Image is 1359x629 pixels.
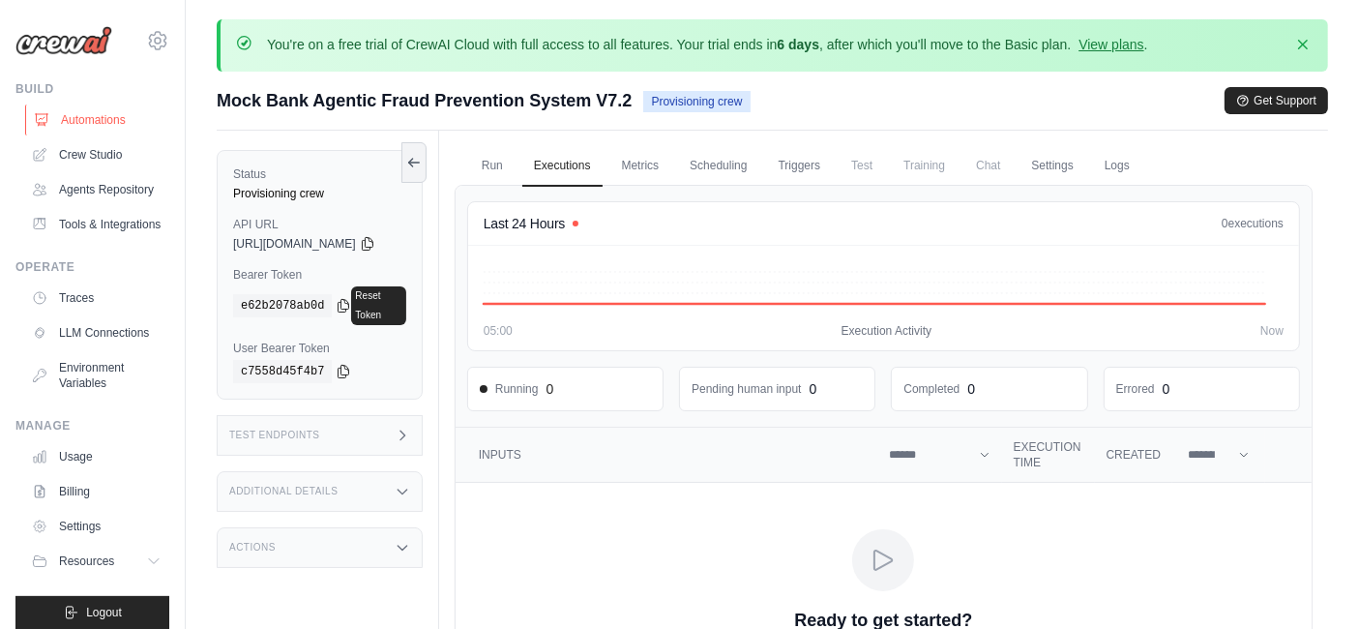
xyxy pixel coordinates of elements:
h3: Additional Details [229,486,338,497]
div: 0 [967,379,975,399]
button: Logout [15,596,169,629]
a: Run [470,146,515,187]
a: Usage [23,441,169,472]
a: Logs [1093,146,1141,187]
span: Test [840,146,884,185]
a: LLM Connections [23,317,169,348]
span: Training is not available until the deployment is complete [892,146,957,185]
th: Created [1095,428,1172,483]
a: Executions [522,146,603,187]
label: Status [233,166,406,182]
a: Automations [25,105,171,135]
label: API URL [233,217,406,232]
div: 0 [547,379,554,399]
th: Inputs [456,428,878,483]
h4: Last 24 Hours [484,214,565,233]
dd: Errored [1116,381,1155,397]
label: User Bearer Token [233,341,406,356]
div: Provisioning crew [233,186,406,201]
a: Environment Variables [23,352,169,399]
a: Billing [23,476,169,507]
button: Resources [23,546,169,577]
a: Traces [23,283,169,314]
a: Reset Token [351,286,405,325]
a: Metrics [610,146,671,187]
span: 05:00 [484,323,513,339]
span: Mock Bank Agentic Fraud Prevention System V7.2 [217,87,632,114]
a: Crew Studio [23,139,169,170]
label: Bearer Token [233,267,406,283]
img: Logo [15,26,112,55]
th: Execution Time [1002,428,1095,483]
a: Scheduling [678,146,758,187]
h3: Test Endpoints [229,430,320,441]
a: Agents Repository [23,174,169,205]
p: You're on a free trial of CrewAI Cloud with full access to all features. Your trial ends in , aft... [267,35,1148,54]
span: [URL][DOMAIN_NAME] [233,236,356,252]
a: Triggers [767,146,833,187]
span: 0 [1222,217,1228,230]
span: Logout [86,605,122,620]
div: Build [15,81,169,97]
a: Tools & Integrations [23,209,169,240]
div: Manage [15,418,169,434]
div: 0 [1163,379,1170,399]
strong: 6 days [777,37,819,52]
div: Operate [15,259,169,275]
button: Get Support [1225,87,1328,114]
span: Chat is not available until the deployment is complete [964,146,1012,185]
code: e62b2078ab0d [233,294,332,317]
span: Resources [59,554,114,569]
code: c7558d45f4b7 [233,360,332,383]
span: Running [480,381,539,397]
dd: Pending human input [692,381,801,397]
span: Now [1260,323,1284,339]
a: Settings [1019,146,1084,187]
span: Execution Activity [842,323,931,339]
dd: Completed [903,381,960,397]
div: executions [1222,216,1284,231]
h3: Actions [229,542,276,554]
span: Provisioning crew [643,91,750,112]
div: 0 [810,379,817,399]
a: View plans [1078,37,1143,52]
a: Settings [23,511,169,542]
